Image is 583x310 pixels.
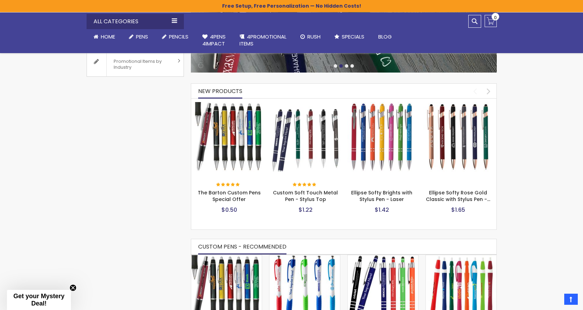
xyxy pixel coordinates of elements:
a: Promotional Items by Industry [87,52,184,76]
a: Pencils [155,29,195,44]
span: Promotional Items by Industry [106,52,175,76]
a: Top [564,294,578,305]
span: 4PROMOTIONAL ITEMS [240,33,286,47]
span: $1.22 [299,206,313,214]
span: Rush [307,33,321,40]
span: Home [101,33,115,40]
span: $1.65 [451,206,465,214]
span: $1.42 [375,206,389,214]
span: Pencils [169,33,188,40]
span: 4Pens 4impact [202,33,226,47]
a: Dart Color slim Pens [426,255,496,261]
span: Pens [136,33,148,40]
span: CUSTOM PENS - RECOMMENDED [198,243,286,251]
a: Rush [293,29,327,44]
a: Avenir® Custom Soft Grip Advertising Pens [269,255,340,261]
span: New Products [198,87,242,95]
a: Specials [327,29,371,44]
a: The Barton Custom Pens Special Offer [198,189,261,203]
span: 0 [494,14,497,21]
a: Ellipse Softy Rose Gold Classic with Stylus Pen - Silver Laser [423,102,493,108]
a: 4PROMOTIONALITEMS [233,29,293,52]
a: The Barton Custom Pens Special Offer [195,102,264,108]
a: Home [87,29,122,44]
a: Ellipse Softy Brights with Stylus Pen - Laser [347,102,417,108]
div: Get your Mystery Deal!Close teaser [7,290,71,310]
span: Blog [378,33,392,40]
img: Ellipse Softy Brights with Stylus Pen - Laser [347,102,417,171]
span: Specials [342,33,364,40]
div: 100% [216,183,241,187]
a: Pens [122,29,155,44]
a: Celeste Soft Touch Metal Pens With Stylus - Special Offer [348,255,418,261]
a: Ellipse Softy Brights with Stylus Pen - Laser [351,189,412,203]
button: Close teaser [70,284,76,291]
div: prev [469,85,481,97]
span: $0.50 [221,206,237,214]
img: Ellipse Softy Rose Gold Classic with Stylus Pen - Silver Laser [423,102,493,171]
a: 4Pens4impact [195,29,233,52]
a: Ellipse Softy Rose Gold Classic with Stylus Pen -… [426,189,490,203]
a: 0 [485,15,497,27]
a: The Barton Custom Pens Special Offer [191,255,262,261]
div: All Categories [87,14,184,29]
a: Blog [371,29,399,44]
img: Custom Soft Touch Metal Pen - Stylus Top [271,102,340,171]
a: Custom Soft Touch Metal Pen - Stylus Top [273,189,338,203]
span: Get your Mystery Deal! [13,293,64,307]
img: The Barton Custom Pens Special Offer [195,102,264,171]
div: 100% [293,183,317,187]
div: next [483,85,495,97]
a: Custom Soft Touch Metal Pen - Stylus Top [271,102,340,108]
